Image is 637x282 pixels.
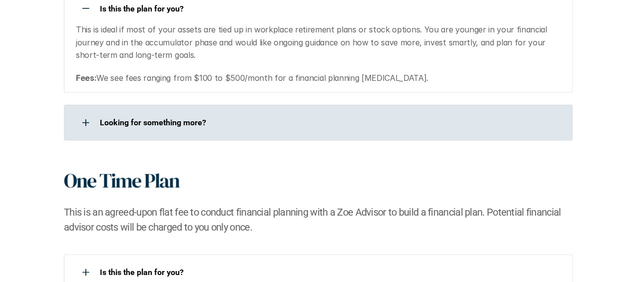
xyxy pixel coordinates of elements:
strong: Fees: [76,73,96,83]
p: Is this the plan for you?​ [100,268,560,277]
h1: One Time Plan [64,169,179,193]
p: This is ideal if most of your assets are tied up in workplace retirement plans or stock options. ... [76,23,561,62]
h2: This is an agreed-upon flat fee to conduct financial planning with a Zoe Advisor to build a finan... [64,205,573,235]
p: Is this the plan for you?​ [100,4,560,13]
p: We see fees ranging from $100 to $500/month for a financial planning [MEDICAL_DATA]. [76,72,561,85]
p: Looking for something more?​ [100,118,560,127]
